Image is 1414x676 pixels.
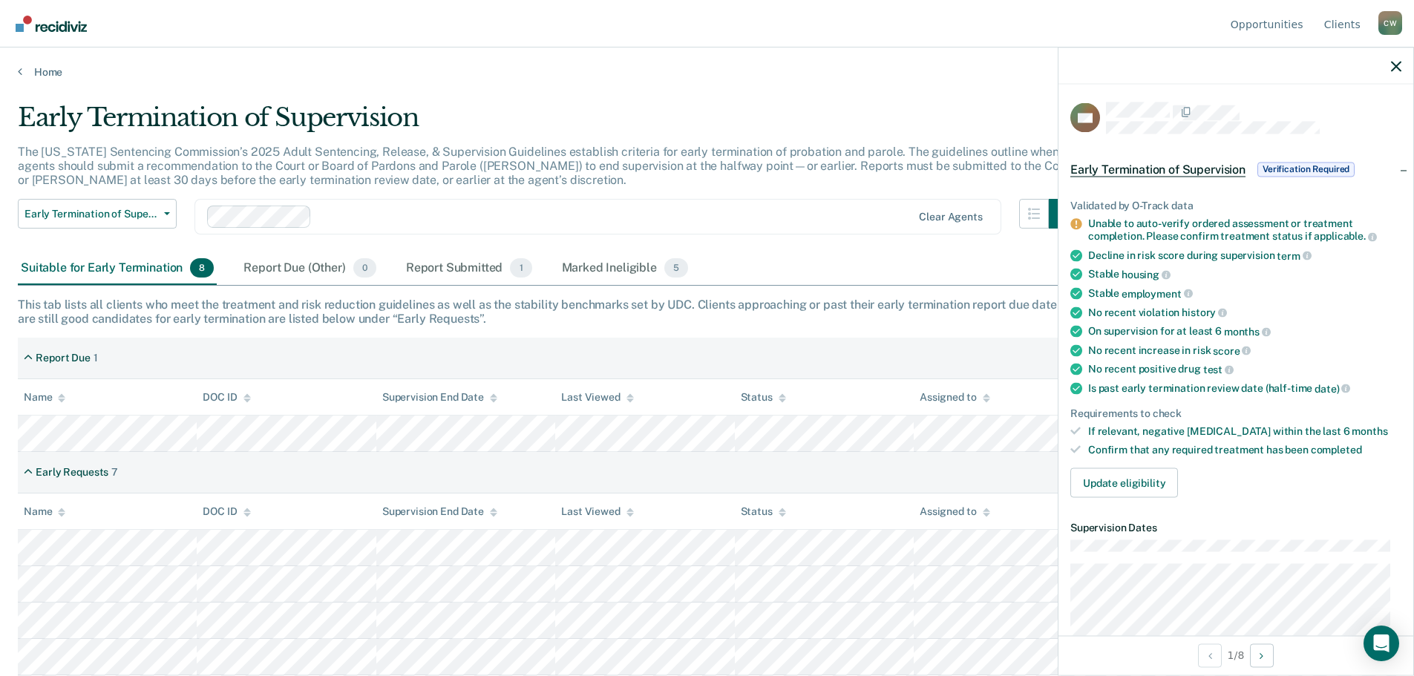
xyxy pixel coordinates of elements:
[1378,11,1402,35] div: C W
[561,505,633,518] div: Last Viewed
[559,252,692,285] div: Marked Ineligible
[1088,306,1401,319] div: No recent violation
[919,211,982,223] div: Clear agents
[382,505,497,518] div: Supervision End Date
[1070,407,1401,419] div: Requirements to check
[94,352,98,364] div: 1
[16,16,87,32] img: Recidiviz
[1070,521,1401,534] dt: Supervision Dates
[664,258,688,278] span: 5
[1088,425,1401,438] div: If relevant, negative [MEDICAL_DATA] within the last 6
[741,505,786,518] div: Status
[1352,425,1387,437] span: months
[240,252,379,285] div: Report Due (Other)
[1058,145,1413,193] div: Early Termination of SupervisionVerification Required
[1315,382,1350,394] span: date)
[1224,325,1271,337] span: months
[403,252,535,285] div: Report Submitted
[1250,643,1274,667] button: Next Opportunity
[1257,162,1355,177] span: Verification Required
[382,391,497,404] div: Supervision End Date
[111,466,118,479] div: 7
[24,208,158,220] span: Early Termination of Supervision
[1088,325,1401,338] div: On supervision for at least 6
[18,102,1078,145] div: Early Termination of Supervision
[18,298,1396,326] div: This tab lists all clients who meet the treatment and risk reduction guidelines as well as the st...
[18,65,1396,79] a: Home
[24,391,65,404] div: Name
[1122,287,1192,299] span: employment
[1088,217,1401,243] div: Unable to auto-verify ordered assessment or treatment completion. Please confirm treatment status...
[920,391,989,404] div: Assigned to
[561,391,633,404] div: Last Viewed
[1088,381,1401,395] div: Is past early termination review date (half-time
[1378,11,1402,35] button: Profile dropdown button
[1088,249,1401,262] div: Decline in risk score during supervision
[1088,286,1401,300] div: Stable
[1213,344,1251,356] span: score
[1088,344,1401,357] div: No recent increase in risk
[18,145,1074,187] p: The [US_STATE] Sentencing Commission’s 2025 Adult Sentencing, Release, & Supervision Guidelines e...
[1203,364,1234,375] span: test
[1058,635,1413,675] div: 1 / 8
[18,252,217,285] div: Suitable for Early Termination
[510,258,531,278] span: 1
[920,505,989,518] div: Assigned to
[190,258,214,278] span: 8
[1277,249,1311,261] span: term
[1122,269,1171,280] span: housing
[1182,306,1227,318] span: history
[1070,199,1401,211] div: Validated by O-Track data
[203,505,250,518] div: DOC ID
[353,258,376,278] span: 0
[1364,626,1399,661] div: Open Intercom Messenger
[1070,467,1178,497] button: Update eligibility
[1088,268,1401,281] div: Stable
[36,466,108,479] div: Early Requests
[36,352,91,364] div: Report Due
[1070,162,1246,177] span: Early Termination of Supervision
[1198,643,1222,667] button: Previous Opportunity
[1088,363,1401,376] div: No recent positive drug
[741,391,786,404] div: Status
[203,391,250,404] div: DOC ID
[1088,444,1401,456] div: Confirm that any required treatment has been
[1311,444,1362,456] span: completed
[24,505,65,518] div: Name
